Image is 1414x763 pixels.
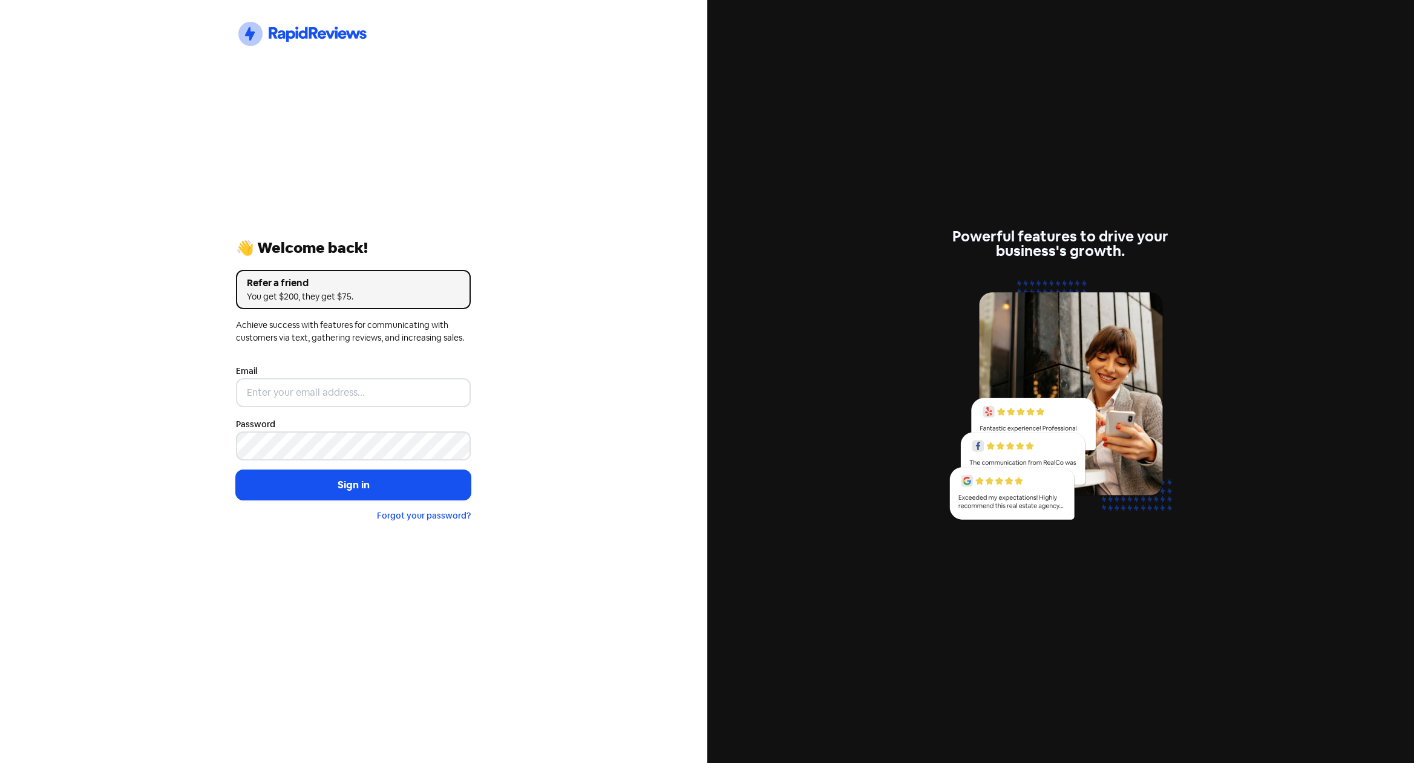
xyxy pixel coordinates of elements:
[247,276,460,290] div: Refer a friend
[236,319,471,344] div: Achieve success with features for communicating with customers via text, gathering reviews, and i...
[236,241,471,255] div: 👋 Welcome back!
[247,290,460,303] div: You get $200, they get $75.
[943,229,1178,258] div: Powerful features to drive your business's growth.
[236,378,471,407] input: Enter your email address...
[236,418,275,431] label: Password
[236,470,471,500] button: Sign in
[377,510,471,521] a: Forgot your password?
[943,273,1178,534] img: reviews
[236,365,257,378] label: Email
